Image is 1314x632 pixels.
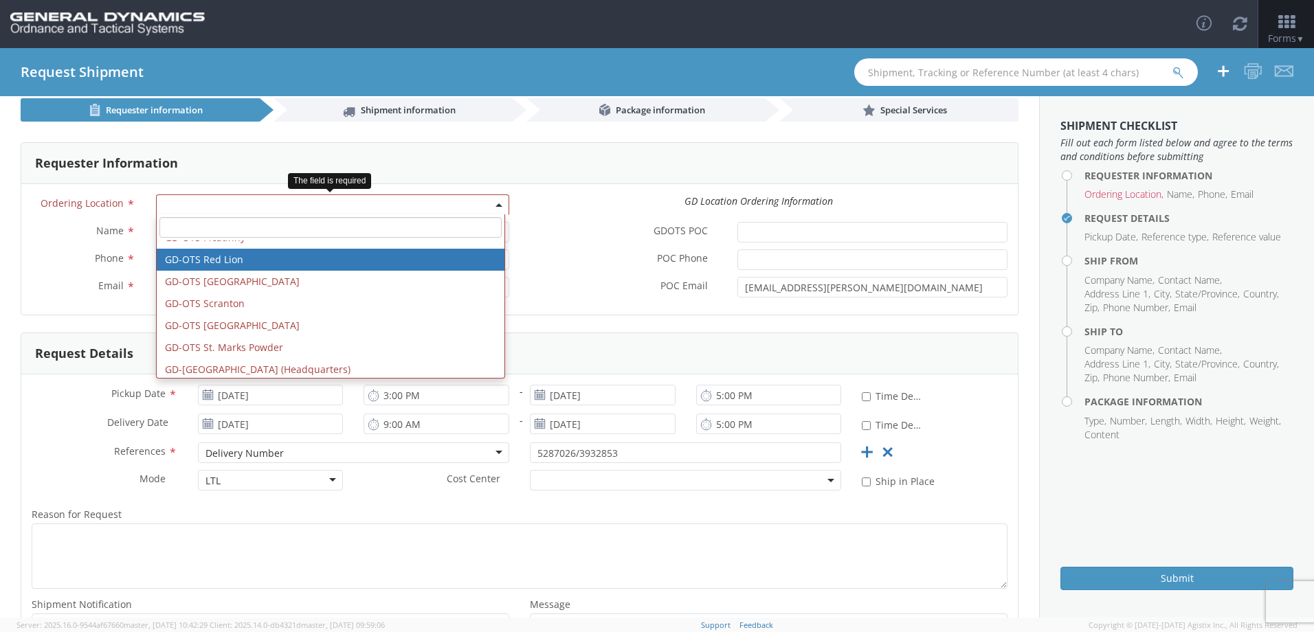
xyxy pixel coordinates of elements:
[1216,414,1246,428] li: Height
[616,104,705,116] span: Package information
[1142,230,1209,244] li: Reference type
[1249,414,1281,428] li: Weight
[1084,273,1155,287] li: Company Name
[862,473,937,488] label: Ship in Place
[32,598,132,611] span: Shipment Notification
[1150,414,1182,428] li: Length
[157,249,504,271] li: GD-OTS Red Lion
[530,598,570,611] span: Message
[1167,188,1194,201] li: Name
[1268,32,1304,45] span: Forms
[1158,343,1222,357] li: Contact Name
[880,104,947,116] span: Special Services
[701,620,731,630] a: Support
[1060,567,1293,590] button: Submit
[95,251,124,264] span: Phone
[124,620,208,630] span: master, [DATE] 10:42:29
[1174,301,1196,315] li: Email
[862,477,871,486] input: Ship in Place
[854,58,1198,86] input: Shipment, Tracking or Reference Number (at least 4 chars)
[1231,188,1254,201] li: Email
[21,98,260,122] a: Requester information
[447,472,500,488] span: Cost Center
[21,65,144,80] h4: Request Shipment
[526,98,766,122] a: Package information
[1089,620,1298,631] span: Copyright © [DATE]-[DATE] Agistix Inc., All Rights Reserved
[1296,33,1304,45] span: ▼
[1084,213,1293,223] h4: Request Details
[1084,414,1106,428] li: Type
[1060,120,1293,133] h3: Shipment Checklist
[1060,136,1293,163] span: Fill out each form listed below and agree to the terms and conditions before submitting
[862,392,871,401] input: Time Definite
[862,416,924,432] label: Time Definite
[205,447,284,460] div: Delivery Number
[35,157,178,170] h3: Requester Information
[301,620,385,630] span: master, [DATE] 09:59:06
[157,337,504,359] li: GD-OTS St. Marks Powder
[1084,287,1150,301] li: Address Line 1
[1084,396,1293,407] h4: Package Information
[1084,188,1163,201] li: Ordering Location
[1212,230,1281,244] li: Reference value
[1084,357,1150,371] li: Address Line 1
[1084,343,1155,357] li: Company Name
[1084,326,1293,337] h4: Ship To
[1175,357,1240,371] li: State/Province
[157,359,504,381] li: GD-[GEOGRAPHIC_DATA] (Headquarters)
[657,251,708,267] span: POC Phone
[1084,256,1293,266] h4: Ship From
[1103,301,1170,315] li: Phone Number
[684,194,833,207] i: GD Location Ordering Information
[1084,371,1100,385] li: Zip
[660,279,708,295] span: POC Email
[106,104,203,116] span: Requester information
[1154,357,1172,371] li: City
[157,315,504,337] li: GD-OTS [GEOGRAPHIC_DATA]
[114,444,166,458] span: References
[1185,414,1212,428] li: Width
[96,224,124,237] span: Name
[205,474,221,488] div: LTL
[739,620,773,630] a: Feedback
[1198,188,1227,201] li: Phone
[35,347,133,361] h3: Request Details
[32,508,122,521] span: Reason for Request
[107,416,168,431] span: Delivery Date
[41,196,124,210] span: Ordering Location
[111,387,166,400] span: Pickup Date
[274,98,513,122] a: Shipment information
[779,98,1018,122] a: Special Services
[1084,428,1120,442] li: Content
[1084,170,1293,181] h4: Requester Information
[862,421,871,430] input: Time Definite
[210,620,385,630] span: Client: 2025.14.0-db4321d
[1174,371,1196,385] li: Email
[1243,287,1279,301] li: Country
[140,472,166,485] span: Mode
[361,104,456,116] span: Shipment information
[654,224,708,240] span: GDOTS POC
[1243,357,1279,371] li: Country
[862,387,924,403] label: Time Definite
[1154,287,1172,301] li: City
[1158,273,1222,287] li: Contact Name
[16,620,208,630] span: Server: 2025.16.0-9544af67660
[157,293,504,315] li: GD-OTS Scranton
[157,271,504,293] li: GD-OTS [GEOGRAPHIC_DATA]
[10,12,205,36] img: gd-ots-0c3321f2eb4c994f95cb.png
[1110,414,1147,428] li: Number
[1084,301,1100,315] li: Zip
[98,279,124,292] span: Email
[1103,371,1170,385] li: Phone Number
[1175,287,1240,301] li: State/Province
[288,173,371,189] div: The field is required
[1084,230,1138,244] li: Pickup Date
